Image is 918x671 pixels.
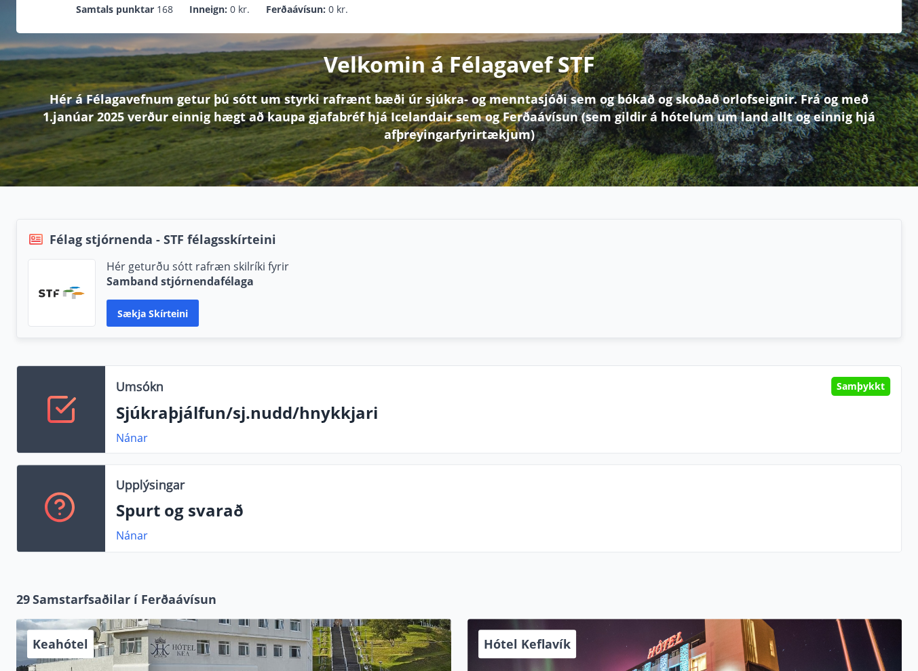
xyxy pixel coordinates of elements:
button: Sækja skírteini [107,300,199,327]
p: Velkomin á Félagavef STF [324,49,595,79]
a: Nánar [116,528,148,543]
span: 168 [157,2,173,17]
p: Inneign : [189,2,227,17]
p: Samtals punktar [76,2,154,17]
span: Félag stjórnenda - STF félagsskírteini [50,230,276,248]
img: vjCaq2fThgY3EUYqSgpjEiBg6WP39ov69hlhuPVN.png [39,287,85,299]
p: Hér geturðu sótt rafræn skilríki fyrir [107,259,289,274]
div: Samþykkt [831,377,890,396]
span: 29 [16,590,30,608]
p: Sjúkraþjálfun/sj.nudd/hnykkjari [116,401,890,424]
span: 0 kr. [328,2,348,17]
span: Samstarfsaðilar í Ferðaávísun [33,590,216,608]
p: Upplýsingar [116,476,185,493]
span: Hótel Keflavík [484,636,571,652]
p: Spurt og svarað [116,499,890,522]
p: Samband stjórnendafélaga [107,274,289,289]
a: Nánar [116,430,148,445]
span: 0 kr. [230,2,250,17]
span: Keahótel [33,636,88,652]
p: Hér á Félagavefnum getur þú sótt um styrki rafrænt bæði úr sjúkra- og menntasjóði sem og bókað og... [38,90,880,143]
p: Umsókn [116,378,164,395]
p: Ferðaávísun : [266,2,326,17]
